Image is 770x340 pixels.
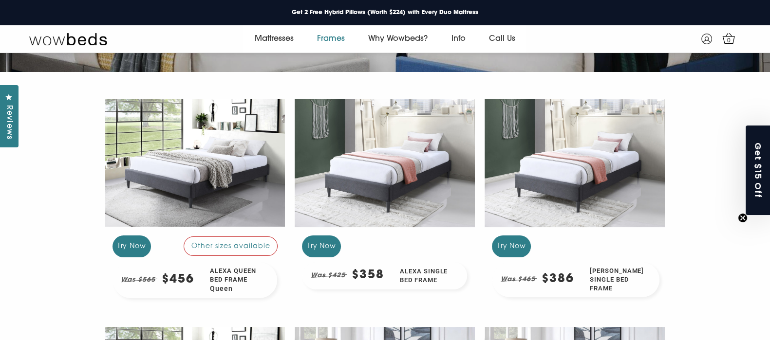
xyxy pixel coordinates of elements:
[542,273,574,286] div: $386
[752,142,765,198] span: Get $15 Off
[352,269,384,282] div: $358
[720,30,737,47] a: 0
[121,274,157,286] em: Was $565
[357,25,439,53] a: Why Wowbeds?
[184,236,278,256] div: Other sizes available
[477,25,526,53] a: Call Us
[746,125,770,215] div: Get $15 OffClose teaser
[492,235,531,257] div: Try Now
[105,95,285,306] a: Try Now Other sizes available Was $565 $456 Alexa Queen Bed FrameQueen
[501,273,537,286] em: Was $465
[284,6,486,19] a: Get 2 Free Hybrid Pillows (Worth $224) with Every Duo Mattress
[202,262,277,298] div: Alexa Queen Bed Frame
[162,274,194,286] div: $456
[210,284,262,294] span: Queen
[305,25,357,53] a: Frames
[311,269,347,282] em: Was $425
[724,36,734,46] span: 0
[2,105,15,140] span: Reviews
[113,235,151,257] div: Try Now
[243,25,305,53] a: Mattresses
[392,262,467,289] div: Alexa Single Bed Frame
[439,25,477,53] a: Info
[295,95,475,297] a: Try Now Was $425 $358 Alexa Single Bed Frame
[485,95,665,305] a: Try Now Was $465 $386 [PERSON_NAME] Single Bed Frame
[302,235,341,257] div: Try Now
[582,262,659,298] div: [PERSON_NAME] Single Bed Frame
[738,213,748,223] button: Close teaser
[29,32,107,46] img: Wow Beds Logo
